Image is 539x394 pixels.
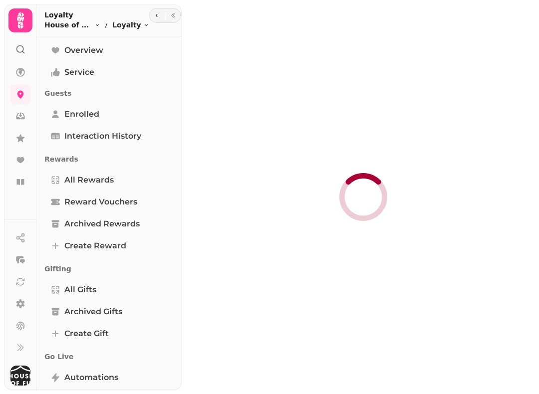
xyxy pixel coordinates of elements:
[44,20,100,30] button: House of Fu Manchester
[64,372,118,384] span: Automations
[64,174,114,186] span: All Rewards
[8,366,32,386] button: User avatar
[44,214,174,234] a: Archived Rewards
[44,192,174,212] a: Reward Vouchers
[10,366,30,386] img: User avatar
[44,348,174,366] p: Go Live
[44,40,174,60] a: Overview
[64,196,137,208] span: Reward Vouchers
[64,44,103,56] span: Overview
[64,240,126,252] span: Create reward
[44,20,149,30] nav: breadcrumb
[44,104,174,124] a: Enrolled
[64,284,96,296] span: All Gifts
[64,130,141,142] span: Interaction History
[64,328,109,340] span: Create Gift
[44,324,174,344] a: Create Gift
[44,84,174,102] p: Guests
[64,306,122,318] span: Archived Gifts
[44,236,174,256] a: Create reward
[64,218,140,230] span: Archived Rewards
[64,66,94,78] span: Service
[44,260,174,278] p: Gifting
[44,280,174,300] a: All Gifts
[44,10,149,20] h2: Loyalty
[44,170,174,190] a: All Rewards
[44,368,174,388] a: Automations
[44,20,92,30] span: House of Fu Manchester
[44,62,174,82] a: Service
[44,302,174,322] a: Archived Gifts
[64,108,99,120] span: Enrolled
[44,150,174,168] p: Rewards
[112,20,149,30] button: Loyalty
[44,126,174,146] a: Interaction History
